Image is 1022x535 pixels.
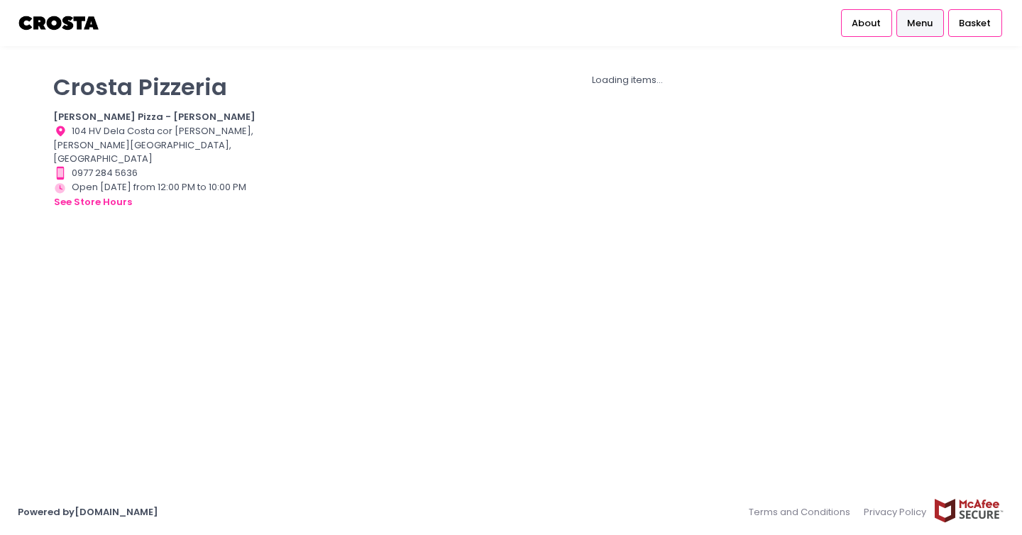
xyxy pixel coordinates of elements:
[852,16,881,31] span: About
[933,498,1004,523] img: mcafee-secure
[53,73,269,101] p: Crosta Pizzeria
[287,73,969,87] div: Loading items...
[18,505,158,519] a: Powered by[DOMAIN_NAME]
[907,16,933,31] span: Menu
[53,166,269,180] div: 0977 284 5636
[53,194,133,210] button: see store hours
[53,110,255,123] b: [PERSON_NAME] Pizza - [PERSON_NAME]
[18,11,101,35] img: logo
[749,498,857,526] a: Terms and Conditions
[53,124,269,166] div: 104 HV Dela Costa cor [PERSON_NAME], [PERSON_NAME][GEOGRAPHIC_DATA], [GEOGRAPHIC_DATA]
[53,180,269,210] div: Open [DATE] from 12:00 PM to 10:00 PM
[841,9,892,36] a: About
[896,9,944,36] a: Menu
[959,16,991,31] span: Basket
[857,498,934,526] a: Privacy Policy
